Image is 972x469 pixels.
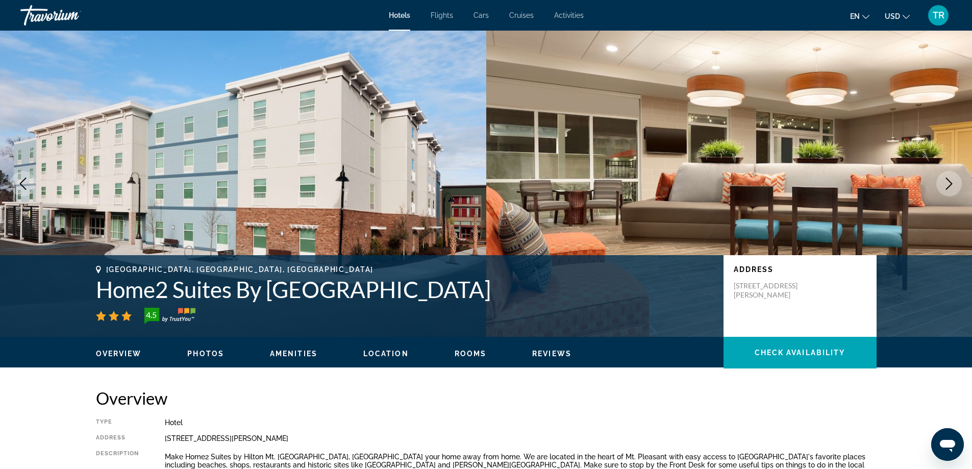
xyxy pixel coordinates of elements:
[431,11,453,19] a: Flights
[931,428,964,461] iframe: Button to launch messaging window
[455,350,487,358] span: Rooms
[165,418,877,427] div: Hotel
[106,265,373,274] span: [GEOGRAPHIC_DATA], [GEOGRAPHIC_DATA], [GEOGRAPHIC_DATA]
[165,434,877,442] div: [STREET_ADDRESS][PERSON_NAME]
[755,349,845,357] span: Check Availability
[363,350,409,358] span: Location
[96,276,713,303] h1: Home2 Suites By [GEOGRAPHIC_DATA]
[885,9,910,23] button: Change currency
[850,12,860,20] span: en
[724,337,877,368] button: Check Availability
[96,434,139,442] div: Address
[734,281,815,300] p: [STREET_ADDRESS][PERSON_NAME]
[455,349,487,358] button: Rooms
[885,12,900,20] span: USD
[363,349,409,358] button: Location
[187,350,224,358] span: Photos
[96,388,877,408] h2: Overview
[270,349,317,358] button: Amenities
[554,11,584,19] a: Activities
[734,265,866,274] p: Address
[933,10,944,20] span: TR
[20,2,122,29] a: Travorium
[473,11,489,19] a: Cars
[925,5,952,26] button: User Menu
[936,171,962,196] button: Next image
[187,349,224,358] button: Photos
[96,418,139,427] div: Type
[850,9,869,23] button: Change language
[96,350,142,358] span: Overview
[532,349,571,358] button: Reviews
[96,349,142,358] button: Overview
[532,350,571,358] span: Reviews
[144,308,195,324] img: trustyou-badge-hor.svg
[141,309,162,321] div: 4.5
[389,11,410,19] a: Hotels
[270,350,317,358] span: Amenities
[10,171,36,196] button: Previous image
[509,11,534,19] a: Cruises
